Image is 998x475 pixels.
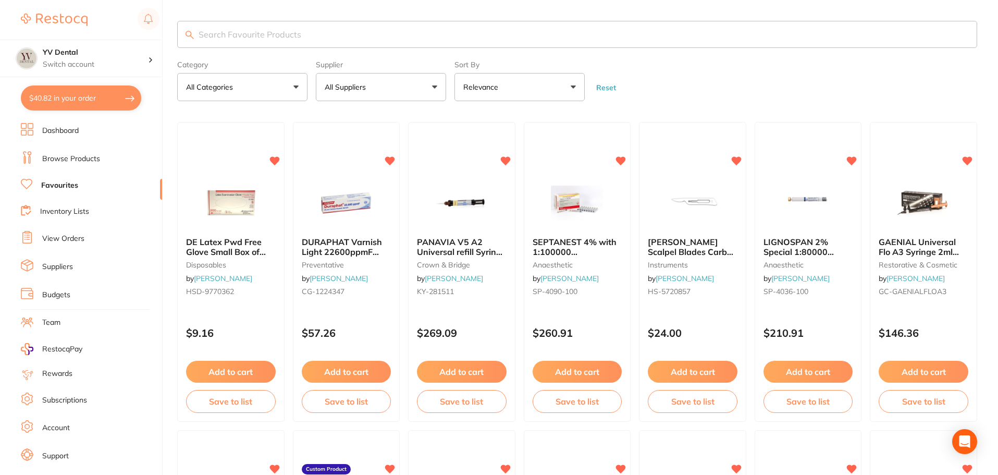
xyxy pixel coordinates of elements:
[648,327,737,339] p: $24.00
[763,390,853,413] button: Save to list
[186,390,276,413] button: Save to list
[42,369,72,379] a: Rewards
[302,237,382,266] span: DURAPHAT Varnish Light 22600ppmF 10ml tube
[533,390,622,413] button: Save to list
[763,361,853,383] button: Add to cart
[533,237,620,276] span: SEPTANEST 4% with 1:100000 [MEDICAL_DATA] 2.2ml 2xBox 50 GOLD
[417,274,483,283] span: by
[763,327,853,339] p: $210.91
[177,73,307,101] button: All Categories
[879,237,959,266] span: GAENIAL Universal Flo A3 Syringe 2ml Dispenser Tipsx20
[417,390,507,413] button: Save to list
[890,177,957,229] img: GAENIAL Universal Flo A3 Syringe 2ml Dispenser Tipsx20
[42,290,70,300] a: Budgets
[40,206,89,217] a: Inventory Lists
[194,274,252,283] a: [PERSON_NAME]
[302,261,391,269] small: preventative
[648,390,737,413] button: Save to list
[21,14,88,26] img: Restocq Logo
[325,82,370,92] p: All Suppliers
[42,451,69,461] a: Support
[417,287,454,296] span: KY-281511
[543,177,611,229] img: SEPTANEST 4% with 1:100000 adrenalin 2.2ml 2xBox 50 GOLD
[310,274,368,283] a: [PERSON_NAME]
[879,274,945,283] span: by
[42,126,79,136] a: Dashboard
[533,361,622,383] button: Add to cart
[16,48,37,69] img: YV Dental
[42,262,73,272] a: Suppliers
[186,274,252,283] span: by
[186,261,276,269] small: disposables
[463,82,502,92] p: Relevance
[533,237,622,257] b: SEPTANEST 4% with 1:100000 adrenalin 2.2ml 2xBox 50 GOLD
[763,237,845,276] span: LIGNOSPAN 2% Special 1:80000 [MEDICAL_DATA] 2.2ml 2xBox 50 Blue
[42,344,82,355] span: RestocqPay
[177,60,307,69] label: Category
[952,429,977,454] div: Open Intercom Messenger
[879,361,968,383] button: Add to cart
[428,177,496,229] img: PANAVIA V5 A2 Universal refill Syringe 4.6ml&20 Mixing tips
[879,261,968,269] small: restorative & cosmetic
[533,261,622,269] small: anaesthetic
[42,234,84,244] a: View Orders
[763,274,830,283] span: by
[763,287,808,296] span: SP-4036-100
[21,86,141,111] button: $40.82 in your order
[648,287,691,296] span: HS-5720857
[197,177,265,229] img: DE Latex Pwd Free Glove Small Box of 200
[659,177,726,229] img: Henry Schein Scalpel Blades Carbon Steel sterile x100 #15C
[417,327,507,339] p: $269.09
[648,237,737,257] b: Henry Schein Scalpel Blades Carbon Steel sterile x100 #15C
[417,237,507,257] b: PANAVIA V5 A2 Universal refill Syringe 4.6ml&20 Mixing tips
[879,237,968,257] b: GAENIAL Universal Flo A3 Syringe 2ml Dispenser Tipsx20
[454,73,585,101] button: Relevance
[43,47,148,58] h4: YV Dental
[316,60,446,69] label: Supplier
[186,237,266,266] span: DE Latex Pwd Free Glove Small Box of 200
[771,274,830,283] a: [PERSON_NAME]
[316,73,446,101] button: All Suppliers
[648,361,737,383] button: Add to cart
[417,361,507,383] button: Add to cart
[186,237,276,257] b: DE Latex Pwd Free Glove Small Box of 200
[774,177,842,229] img: LIGNOSPAN 2% Special 1:80000 adrenalin 2.2ml 2xBox 50 Blue
[648,274,714,283] span: by
[43,59,148,70] p: Switch account
[42,423,70,433] a: Account
[186,82,237,92] p: All Categories
[763,261,853,269] small: anaesthetic
[42,154,100,164] a: Browse Products
[302,287,344,296] span: CG-1224347
[533,274,599,283] span: by
[42,318,60,328] a: Team
[186,327,276,339] p: $9.16
[879,327,968,339] p: $146.36
[302,390,391,413] button: Save to list
[302,274,368,283] span: by
[656,274,714,283] a: [PERSON_NAME]
[302,464,351,474] label: Custom Product
[417,237,506,266] span: PANAVIA V5 A2 Universal refill Syringe 4.6ml&20 Mixing tips
[302,361,391,383] button: Add to cart
[533,327,622,339] p: $260.91
[540,274,599,283] a: [PERSON_NAME]
[302,327,391,339] p: $57.26
[593,83,619,92] button: Reset
[186,361,276,383] button: Add to cart
[425,274,483,283] a: [PERSON_NAME]
[454,60,585,69] label: Sort By
[21,8,88,32] a: Restocq Logo
[42,395,87,406] a: Subscriptions
[417,261,507,269] small: crown & bridge
[879,390,968,413] button: Save to list
[648,237,737,276] span: [PERSON_NAME] Scalpel Blades Carbon Steel sterile x100 #15C
[533,287,577,296] span: SP-4090-100
[648,261,737,269] small: instruments
[177,21,977,48] input: Search Favourite Products
[302,237,391,257] b: DURAPHAT Varnish Light 22600ppmF 10ml tube
[312,177,380,229] img: DURAPHAT Varnish Light 22600ppmF 10ml tube
[21,343,82,355] a: RestocqPay
[886,274,945,283] a: [PERSON_NAME]
[763,237,853,257] b: LIGNOSPAN 2% Special 1:80000 adrenalin 2.2ml 2xBox 50 Blue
